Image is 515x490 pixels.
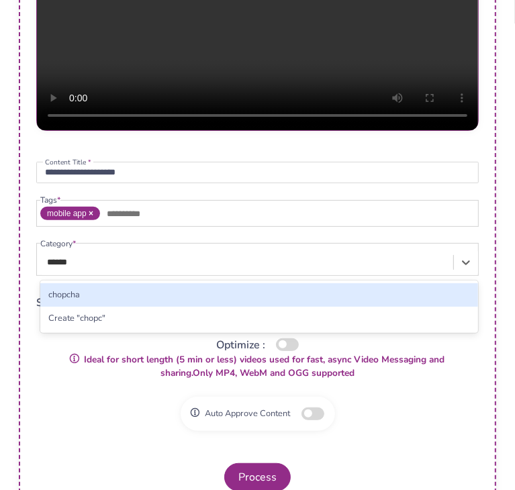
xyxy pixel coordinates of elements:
span: Size: [36,295,59,310]
span: Auto Approve Content [205,407,291,420]
label: Content Title [44,159,92,166]
legend: Category [40,238,76,250]
div: chopcha [40,283,478,307]
strong: Ideal for short length (5 min or less) videos used for fast, async Video Messaging and sharing. O... [71,353,445,380]
legend: Tags [40,194,60,206]
span: Optimize : [216,337,265,353]
div: Create "chopc" [40,307,478,330]
span: mobile app [40,207,100,220]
